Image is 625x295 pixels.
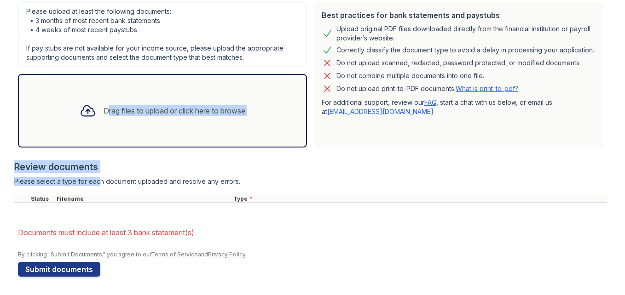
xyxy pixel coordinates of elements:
a: Terms of Service [151,251,198,258]
div: Upload original PDF files downloaded directly from the financial institution or payroll provider’... [336,24,596,43]
div: Status [29,195,55,203]
div: Please select a type for each document uploaded and resolve any errors. [14,177,607,186]
div: Correctly classify the document type to avoid a delay in processing your application. [336,45,594,56]
div: Please upload at least the following documents: • 3 months of most recent bank statements • 4 wee... [18,2,307,67]
div: Drag files to upload or click here to browse [104,105,245,116]
div: By clicking "Submit Documents," you agree to our and [18,251,607,258]
div: Filename [55,195,231,203]
p: Do not upload print-to-PDF documents. [336,84,518,93]
div: Type [231,195,607,203]
div: Best practices for bank statements and paystubs [322,10,596,21]
p: For additional support, review our , start a chat with us below, or email us at [322,98,596,116]
a: What is print-to-pdf? [456,85,518,92]
li: Documents must include at least 3 bank statement(s) [18,223,607,242]
div: Do not upload scanned, redacted, password protected, or modified documents. [336,57,581,68]
a: [EMAIL_ADDRESS][DOMAIN_NAME] [327,108,434,115]
div: Do not combine multiple documents into one file. [336,70,484,81]
a: FAQ [424,98,436,106]
button: Submit documents [18,262,100,277]
div: Review documents [14,160,607,173]
a: Privacy Policy. [208,251,247,258]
